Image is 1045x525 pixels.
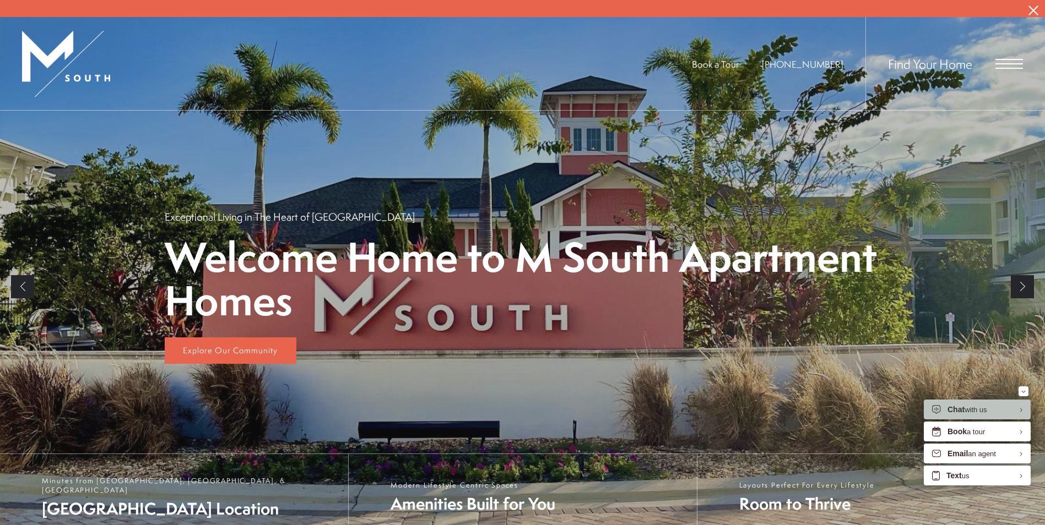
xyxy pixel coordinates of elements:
span: Minutes from [GEOGRAPHIC_DATA], [GEOGRAPHIC_DATA], & [GEOGRAPHIC_DATA] [42,476,337,495]
span: Modern Lifestyle Centric Spaces [391,480,555,490]
span: [GEOGRAPHIC_DATA] Location [42,497,337,520]
a: Call Us at 813-570-8014 [762,58,843,70]
a: Previous [11,275,34,298]
a: Book a Tour [692,58,739,70]
p: Welcome Home to M South Apartment Homes [165,235,881,322]
span: Amenities Built for You [391,493,555,515]
a: Next [1011,275,1034,298]
p: Exceptional Living in The Heart of [GEOGRAPHIC_DATA] [165,210,415,224]
a: Find Your Home [888,54,972,72]
span: [PHONE_NUMBER] [762,58,843,70]
img: MSouth [22,31,110,97]
a: Explore Our Community [165,337,296,364]
button: Open Menu [995,58,1023,68]
span: Explore Our Community [183,344,278,356]
span: Layouts Perfect For Every Lifestyle [739,480,875,490]
span: Room to Thrive [739,493,875,515]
